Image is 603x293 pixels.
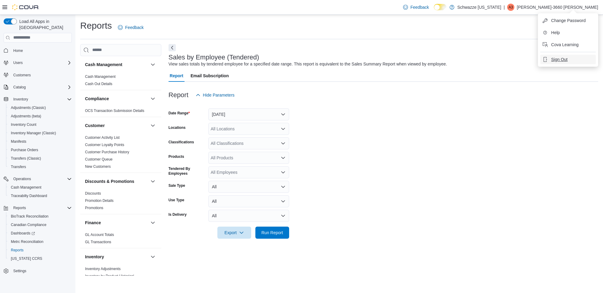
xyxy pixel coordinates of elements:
span: Adjustments (Classic) [11,105,46,110]
span: Promotion Details [85,198,114,203]
a: BioTrack Reconciliation [8,213,51,220]
h3: Report [169,91,188,99]
button: Discounts & Promotions [85,178,148,184]
button: Customers [1,71,74,79]
button: Change Password [540,16,596,25]
div: Cash Management [80,73,161,90]
span: Operations [11,175,72,183]
img: Cova [12,4,39,10]
span: Traceabilty Dashboard [8,192,72,199]
a: OCS Transaction Submission Details [85,109,144,113]
span: [US_STATE] CCRS [11,256,42,261]
span: Transfers (Classic) [8,155,72,162]
span: Cash Management [85,74,115,79]
a: Discounts [85,191,101,196]
button: Open list of options [281,141,286,146]
span: Adjustments (beta) [11,114,41,119]
label: Is Delivery [169,212,187,217]
span: Dashboards [8,230,72,237]
a: Cash Out Details [85,82,112,86]
label: Use Type [169,198,184,202]
button: Open list of options [281,126,286,131]
span: Dashboards [11,231,35,236]
h3: Compliance [85,96,109,102]
button: Catalog [1,83,74,91]
a: Inventory Count [8,121,39,128]
label: Locations [169,125,186,130]
h1: Reports [80,20,112,32]
h3: Discounts & Promotions [85,178,134,184]
a: Cash Management [8,184,44,191]
a: Dashboards [8,230,37,237]
span: Metrc Reconciliation [11,239,43,244]
span: Inventory Count [11,122,36,127]
a: GL Account Totals [85,233,114,237]
span: Canadian Compliance [11,222,46,227]
span: Customer Activity List [85,135,120,140]
button: Inventory [149,253,156,260]
a: Inventory by Product Historical [85,274,134,278]
span: Operations [13,177,31,181]
button: Export [217,227,251,239]
span: Change Password [551,18,586,24]
button: Users [11,59,25,66]
span: Reports [11,204,72,212]
button: Cash Management [6,183,74,192]
a: Customer Purchase History [85,150,129,154]
a: Adjustments (Classic) [8,104,48,111]
span: OCS Transaction Submission Details [85,108,144,113]
span: Inventory Manager (Classic) [11,131,56,135]
a: Home [11,47,25,54]
span: Help [551,30,560,36]
span: Adjustments (Classic) [8,104,72,111]
button: Reports [11,204,28,212]
span: Feedback [125,24,144,30]
a: Settings [11,267,29,275]
button: Adjustments (beta) [6,112,74,120]
button: Discounts & Promotions [149,178,156,185]
button: Run Report [255,227,289,239]
span: Email Subscription [191,70,229,82]
button: Purchase Orders [6,146,74,154]
span: Promotions [85,205,103,210]
a: Promotions [85,206,103,210]
button: Open list of options [281,170,286,175]
span: Settings [13,269,26,273]
button: Adjustments (Classic) [6,104,74,112]
input: Dark Mode [434,4,447,10]
span: Cash Management [8,184,72,191]
button: Users [1,59,74,67]
button: Help [540,28,596,37]
button: Compliance [85,96,148,102]
a: Adjustments (beta) [8,113,44,120]
p: | [504,4,505,11]
span: Users [11,59,72,66]
button: All [208,195,289,207]
button: Cash Management [85,62,148,68]
button: Sign Out [540,55,596,64]
span: Home [13,48,23,53]
span: Manifests [11,139,26,144]
span: Catalog [13,85,26,90]
button: Inventory Count [6,120,74,129]
button: Reports [1,204,74,212]
span: Manifests [8,138,72,145]
span: Customer Queue [85,157,112,162]
span: Home [11,47,72,54]
a: Feedback [401,1,431,13]
span: BioTrack Reconciliation [8,213,72,220]
div: Finance [80,231,161,248]
a: Dashboards [6,229,74,237]
span: Adjustments (beta) [8,113,72,120]
button: Next [169,44,176,51]
span: Users [13,60,23,65]
a: New Customers [85,164,111,169]
button: Inventory [1,95,74,104]
button: Operations [1,175,74,183]
span: Inventory Manager (Classic) [8,129,72,137]
span: Run Report [261,230,283,236]
span: Load All Apps in [GEOGRAPHIC_DATA] [17,18,72,30]
span: Transfers (Classic) [11,156,41,161]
